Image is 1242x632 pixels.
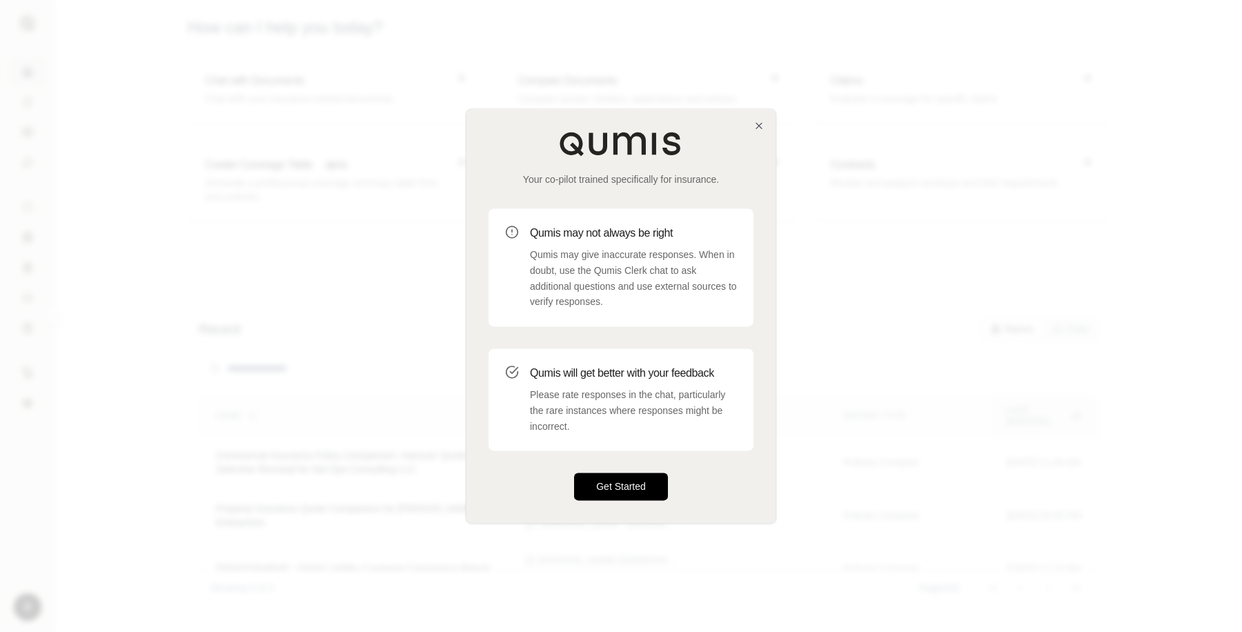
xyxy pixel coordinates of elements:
p: Your co-pilot trained specifically for insurance. [489,172,753,186]
p: Qumis may give inaccurate responses. When in doubt, use the Qumis Clerk chat to ask additional qu... [530,247,737,310]
button: Get Started [574,473,668,501]
img: Qumis Logo [559,131,683,156]
p: Please rate responses in the chat, particularly the rare instances where responses might be incor... [530,387,737,434]
h3: Qumis may not always be right [530,225,737,241]
h3: Qumis will get better with your feedback [530,365,737,382]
